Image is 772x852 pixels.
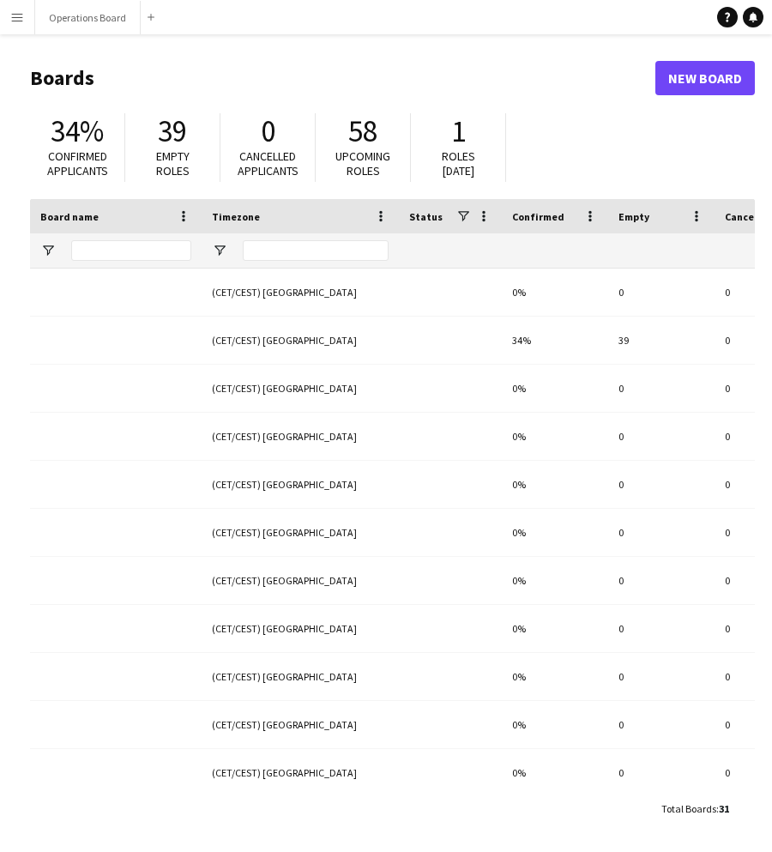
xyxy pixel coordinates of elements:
[202,653,399,700] div: (CET/CEST) [GEOGRAPHIC_DATA]
[409,210,443,223] span: Status
[608,605,715,652] div: 0
[335,148,390,178] span: Upcoming roles
[661,792,729,825] div: :
[202,749,399,796] div: (CET/CEST) [GEOGRAPHIC_DATA]
[618,210,649,223] span: Empty
[30,65,655,91] h1: Boards
[202,509,399,556] div: (CET/CEST) [GEOGRAPHIC_DATA]
[608,701,715,748] div: 0
[502,557,608,604] div: 0%
[608,749,715,796] div: 0
[202,317,399,364] div: (CET/CEST) [GEOGRAPHIC_DATA]
[502,413,608,460] div: 0%
[158,112,187,150] span: 39
[608,653,715,700] div: 0
[608,461,715,508] div: 0
[502,701,608,748] div: 0%
[202,605,399,652] div: (CET/CEST) [GEOGRAPHIC_DATA]
[502,269,608,316] div: 0%
[502,461,608,508] div: 0%
[51,112,104,150] span: 34%
[71,240,191,261] input: Board name Filter Input
[451,112,466,150] span: 1
[202,269,399,316] div: (CET/CEST) [GEOGRAPHIC_DATA]
[502,749,608,796] div: 0%
[608,413,715,460] div: 0
[202,557,399,604] div: (CET/CEST) [GEOGRAPHIC_DATA]
[40,210,99,223] span: Board name
[608,317,715,364] div: 39
[502,653,608,700] div: 0%
[502,509,608,556] div: 0%
[512,210,564,223] span: Confirmed
[608,509,715,556] div: 0
[502,605,608,652] div: 0%
[442,148,475,178] span: Roles [DATE]
[502,317,608,364] div: 34%
[243,240,389,261] input: Timezone Filter Input
[35,1,141,34] button: Operations Board
[212,243,227,258] button: Open Filter Menu
[261,112,275,150] span: 0
[608,365,715,412] div: 0
[502,365,608,412] div: 0%
[608,557,715,604] div: 0
[156,148,190,178] span: Empty roles
[608,269,715,316] div: 0
[202,701,399,748] div: (CET/CEST) [GEOGRAPHIC_DATA]
[47,148,108,178] span: Confirmed applicants
[40,243,56,258] button: Open Filter Menu
[348,112,377,150] span: 58
[212,210,260,223] span: Timezone
[238,148,299,178] span: Cancelled applicants
[725,210,763,223] span: Cancels
[202,461,399,508] div: (CET/CEST) [GEOGRAPHIC_DATA]
[202,365,399,412] div: (CET/CEST) [GEOGRAPHIC_DATA]
[202,413,399,460] div: (CET/CEST) [GEOGRAPHIC_DATA]
[661,802,716,815] span: Total Boards
[719,802,729,815] span: 31
[655,61,755,95] a: New Board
